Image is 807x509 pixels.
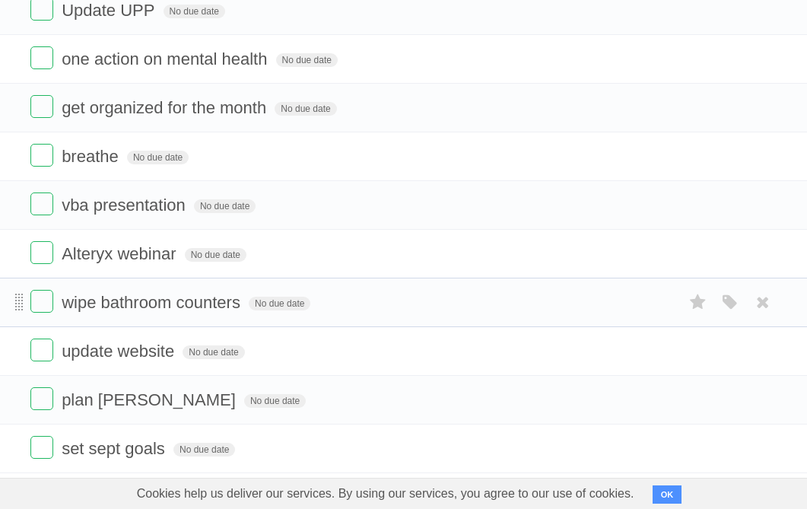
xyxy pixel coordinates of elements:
[62,244,180,263] span: Alteryx webinar
[30,241,53,264] label: Done
[276,53,338,67] span: No due date
[194,199,256,213] span: No due date
[62,1,158,20] span: Update UPP
[30,339,53,361] label: Done
[62,342,178,361] span: update website
[127,151,189,164] span: No due date
[164,5,225,18] span: No due date
[30,46,53,69] label: Done
[249,297,310,310] span: No due date
[62,98,270,117] span: get organized for the month
[62,390,240,409] span: plan [PERSON_NAME]
[62,293,244,312] span: wipe bathroom counters
[30,144,53,167] label: Done
[653,485,682,504] button: OK
[185,248,246,262] span: No due date
[30,436,53,459] label: Done
[30,290,53,313] label: Done
[30,387,53,410] label: Done
[62,49,271,68] span: one action on mental health
[122,479,650,509] span: Cookies help us deliver our services. By using our services, you agree to our use of cookies.
[183,345,244,359] span: No due date
[684,290,713,315] label: Star task
[30,95,53,118] label: Done
[173,443,235,457] span: No due date
[62,439,169,458] span: set sept goals
[244,394,306,408] span: No due date
[275,102,336,116] span: No due date
[62,147,122,166] span: breathe
[30,192,53,215] label: Done
[62,196,189,215] span: vba presentation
